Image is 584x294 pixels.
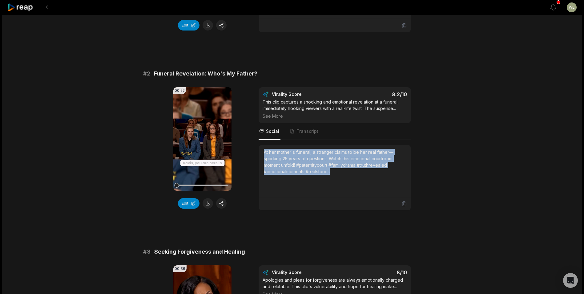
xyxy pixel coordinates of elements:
span: # 3 [143,247,151,256]
div: Open Intercom Messenger [563,273,578,288]
div: 8.2 /10 [341,91,407,97]
div: This clip captures a shocking and emotional revelation at a funeral, immediately hooking viewers ... [263,99,407,119]
button: Edit [178,198,199,209]
nav: Tabs [259,123,411,140]
div: 8 /10 [341,269,407,276]
video: Your browser does not support mp4 format. [173,87,232,191]
span: Social [266,128,279,134]
span: Funeral Revelation: Who's My Father? [154,69,257,78]
div: See More [263,113,407,119]
div: Virality Score [272,269,338,276]
span: Transcript [296,128,318,134]
div: At her mother's funeral, a stranger claims to be her real father—sparking 25 years of questions. ... [264,149,406,175]
div: Virality Score [272,91,338,97]
span: Seeking Forgiveness and Healing [154,247,245,256]
button: Edit [178,20,199,31]
span: # 2 [143,69,150,78]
